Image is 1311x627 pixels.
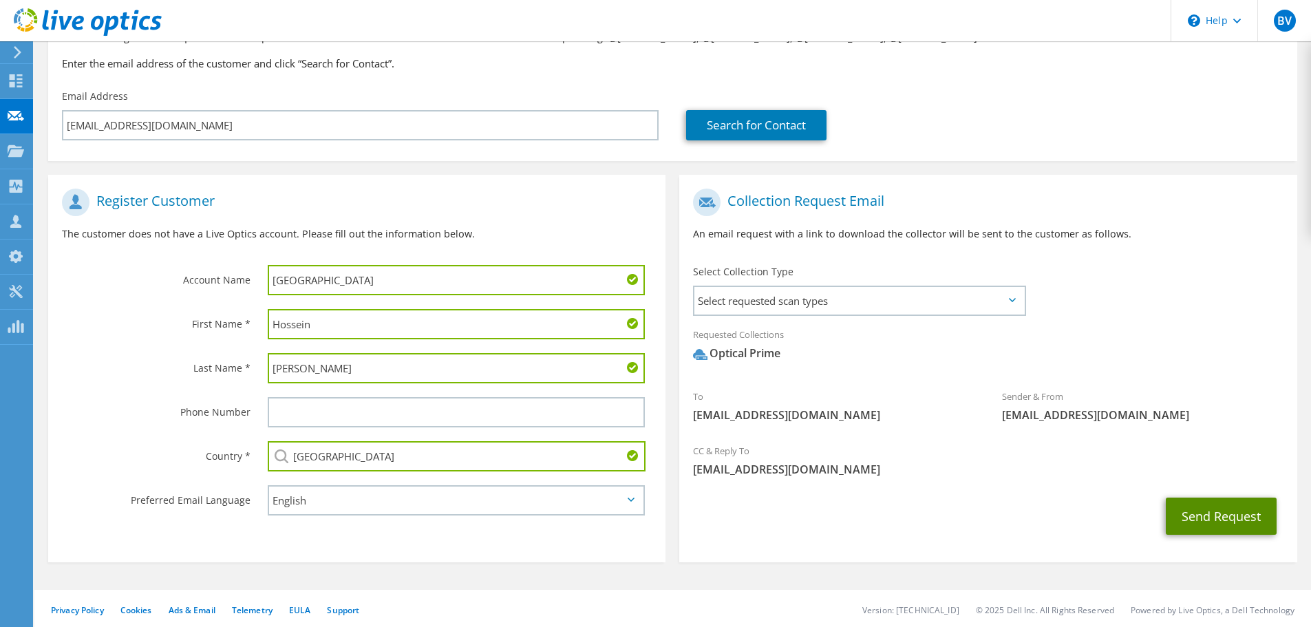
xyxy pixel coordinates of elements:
[327,604,359,616] a: Support
[289,604,310,616] a: EULA
[62,56,1283,71] h3: Enter the email address of the customer and click “Search for Contact”.
[976,604,1114,616] li: © 2025 Dell Inc. All Rights Reserved
[62,309,251,331] label: First Name *
[1002,407,1283,423] span: [EMAIL_ADDRESS][DOMAIN_NAME]
[862,604,959,616] li: Version: [TECHNICAL_ID]
[693,226,1283,242] p: An email request with a link to download the collector will be sent to the customer as follows.
[1274,10,1296,32] span: BV
[62,226,652,242] p: The customer does not have a Live Optics account. Please fill out the information below.
[693,462,1283,477] span: [EMAIL_ADDRESS][DOMAIN_NAME]
[694,287,1024,315] span: Select requested scan types
[1188,14,1200,27] svg: \n
[1166,498,1277,535] button: Send Request
[679,436,1297,484] div: CC & Reply To
[693,407,974,423] span: [EMAIL_ADDRESS][DOMAIN_NAME]
[51,604,104,616] a: Privacy Policy
[62,397,251,419] label: Phone Number
[62,441,251,463] label: Country *
[988,382,1297,429] div: Sender & From
[120,604,152,616] a: Cookies
[693,265,793,279] label: Select Collection Type
[679,382,988,429] div: To
[62,189,645,216] h1: Register Customer
[62,353,251,375] label: Last Name *
[693,189,1276,216] h1: Collection Request Email
[232,604,273,616] a: Telemetry
[1131,604,1294,616] li: Powered by Live Optics, a Dell Technology
[679,320,1297,375] div: Requested Collections
[693,346,780,361] div: Optical Prime
[62,265,251,287] label: Account Name
[62,89,128,103] label: Email Address
[686,110,827,140] a: Search for Contact
[169,604,215,616] a: Ads & Email
[62,485,251,507] label: Preferred Email Language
